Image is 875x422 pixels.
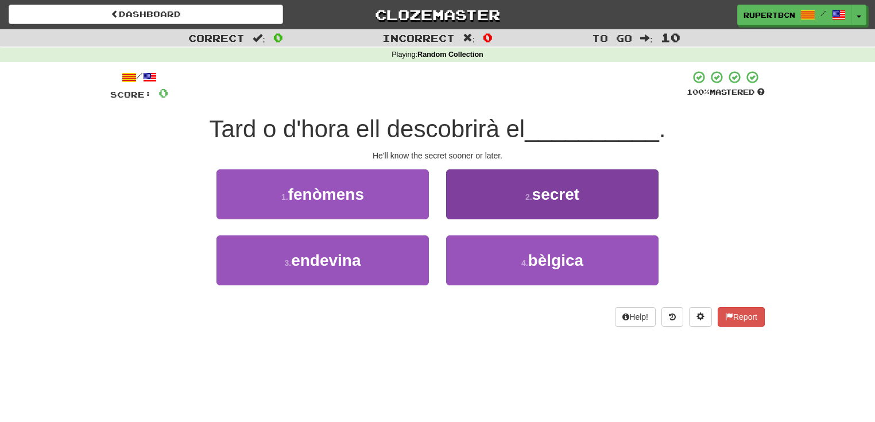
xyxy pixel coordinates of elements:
button: Help! [615,307,656,327]
span: fenòmens [288,185,364,203]
button: 1.fenòmens [216,169,429,219]
a: RupertBCN / [737,5,852,25]
a: Clozemaster [300,5,575,25]
div: He'll know the secret sooner or later. [110,150,765,161]
span: 0 [158,86,168,100]
span: __________ [525,115,659,142]
a: Dashboard [9,5,283,24]
span: : [463,33,475,43]
strong: Random Collection [417,51,483,59]
span: 10 [661,30,680,44]
small: 1 . [281,192,288,202]
span: To go [592,32,632,44]
span: bèlgica [528,251,583,269]
button: 3.endevina [216,235,429,285]
span: Tard o d'hora ell descobrirà el [210,115,525,142]
span: Incorrect [382,32,455,44]
span: 0 [273,30,283,44]
span: : [253,33,265,43]
span: / [820,9,826,17]
button: Round history (alt+y) [661,307,683,327]
span: RupertBCN [744,10,795,20]
button: Report [718,307,765,327]
small: 3 . [284,258,291,268]
span: : [640,33,653,43]
span: Correct [188,32,245,44]
small: 2 . [525,192,532,202]
span: endevina [291,251,361,269]
small: 4 . [521,258,528,268]
div: Mastered [687,87,765,98]
span: secret [532,185,580,203]
span: 0 [483,30,493,44]
span: 100 % [687,87,710,96]
button: 2.secret [446,169,659,219]
span: . [659,115,666,142]
button: 4.bèlgica [446,235,659,285]
div: / [110,70,168,84]
span: Score: [110,90,152,99]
